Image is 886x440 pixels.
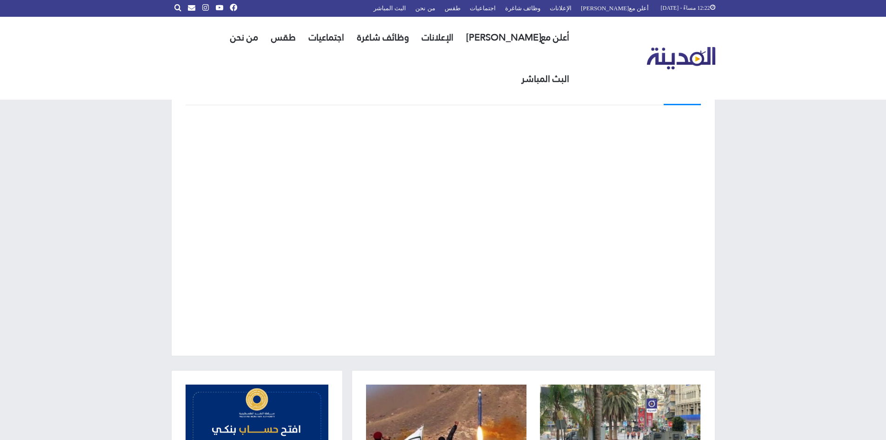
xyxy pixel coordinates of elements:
img: تلفزيون المدينة [647,47,715,70]
a: من نحن [224,17,265,58]
a: وظائف شاغرة [351,17,415,58]
a: اجتماعيات [302,17,351,58]
a: البث المباشر [515,58,576,100]
a: طقس [265,17,302,58]
a: أعلن مع[PERSON_NAME] [460,17,576,58]
a: الإعلانات [415,17,460,58]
